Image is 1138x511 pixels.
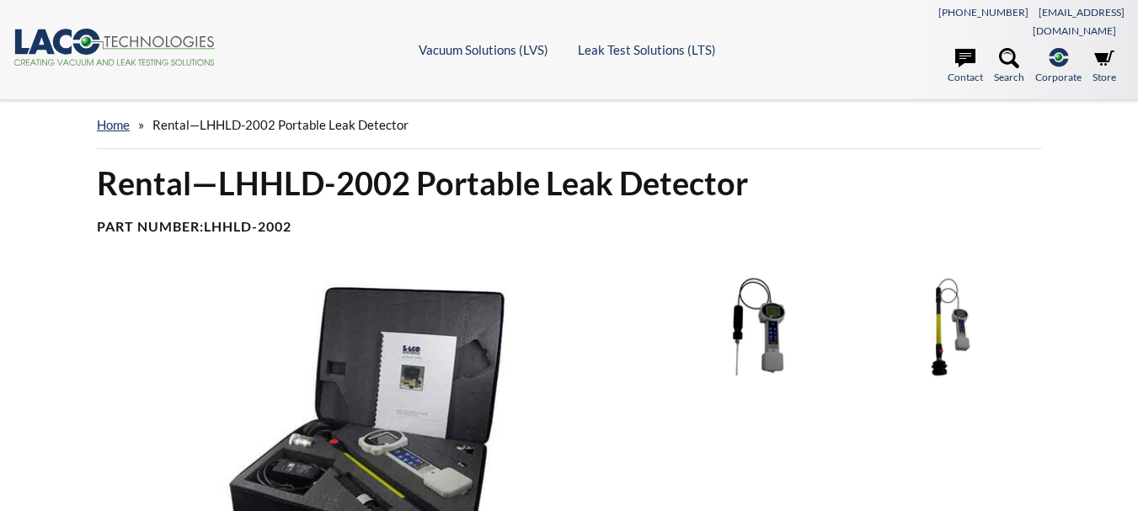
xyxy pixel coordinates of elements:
[665,275,850,379] img: LHHLD-2002 Portable Leak Detector and Probe, front view
[938,6,1028,19] a: [PHONE_NUMBER]
[1033,6,1125,37] a: [EMAIL_ADDRESS][DOMAIN_NAME]
[204,218,291,234] b: LHHLD-2002
[97,101,1041,149] div: »
[858,275,1043,379] img: LHHLD-2002 Portable Leak Detector and Probe 2, front view
[152,117,409,132] span: Rental—LHHLD-2002 Portable Leak Detector
[1035,69,1082,85] span: Corporate
[578,42,716,57] a: Leak Test Solutions (LTS)
[97,218,1041,236] h4: Part Number:
[994,48,1024,85] a: Search
[1093,48,1116,85] a: Store
[948,48,983,85] a: Contact
[97,162,1041,204] h1: Rental—LHHLD-2002 Portable Leak Detector
[97,117,130,132] a: home
[419,42,548,57] a: Vacuum Solutions (LVS)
